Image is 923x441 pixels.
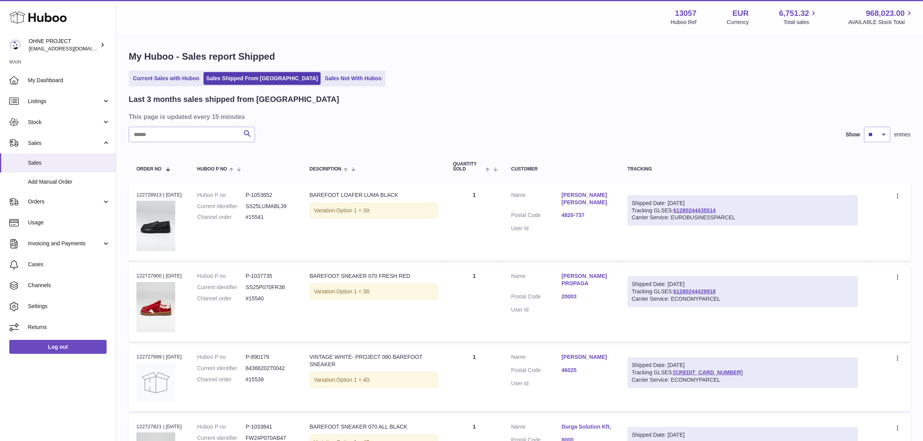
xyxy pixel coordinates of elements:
[28,240,102,247] span: Invoicing and Payments
[310,423,438,431] div: BAREFOOT SNEAKER 070 ALL BLACK
[310,191,438,199] div: BAREFOOT LOAFER LUMA BLACK
[197,272,246,280] dt: Huboo P no
[511,225,562,232] dt: User Id
[136,282,175,332] img: 130571742678488.jpg
[632,295,854,303] div: Carrier Service: ECONOMYPARCEL
[28,324,110,331] span: Returns
[197,167,227,172] span: Huboo P no
[246,295,294,302] dd: #15540
[673,207,716,214] a: 61280244435514
[848,8,914,26] a: 968,023.00 AVAILABLE Stock Total
[866,8,905,19] span: 968,023.00
[310,203,438,219] div: Variation:
[246,365,294,372] dd: 8436620270042
[632,281,854,288] div: Shipped Date: [DATE]
[28,219,110,226] span: Usage
[246,423,294,431] dd: P-1033841
[783,19,818,26] span: Total sales
[197,214,246,221] dt: Channel order
[632,214,854,221] div: Carrier Service: EUROBUSINESSPARCEL
[445,346,504,411] td: 1
[632,376,854,384] div: Carrier Service: ECONOMYPARCEL
[246,376,294,383] dd: #15539
[29,45,114,52] span: [EMAIL_ADDRESS][DOMAIN_NAME]
[511,380,562,387] dt: User Id
[310,167,342,172] span: Description
[511,212,562,221] dt: Postal Code
[9,340,107,354] a: Log out
[732,8,749,19] strong: EUR
[197,203,246,210] dt: Current identifier
[511,306,562,314] dt: User Id
[246,203,294,210] dd: SS25LUMABL39
[136,201,175,251] img: LUMA_BLACK_SMALL_4afcdadb-724a-45bb-a5a5-895f272ecdfb.jpg
[197,284,246,291] dt: Current identifier
[562,272,612,287] a: [PERSON_NAME] PROPAGA
[673,369,743,376] a: [CREDIT_CARD_NUMBER]
[197,353,246,361] dt: Huboo P no
[29,38,98,52] div: OHNE PROJECT
[511,293,562,302] dt: Postal Code
[136,191,182,198] div: 122728913 | [DATE]
[511,353,562,363] dt: Name
[894,131,911,138] span: entries
[129,50,911,63] h1: My Huboo - Sales report Shipped
[779,8,809,19] span: 6,751.32
[310,353,438,368] div: VINTAGE WHITE- PROJECT 080 BAREFOOT SNEAKER
[28,303,110,310] span: Settings
[628,167,858,172] div: Tracking
[130,72,202,85] a: Current Sales with Huboo
[848,19,914,26] span: AVAILABLE Stock Total
[310,272,438,280] div: BAREFOOT SNEAKER 070 FRESH RED
[336,207,371,214] span: Option 1 = 39;
[336,377,371,383] span: Option 1 = 40;
[445,265,504,342] td: 1
[310,372,438,388] div: Variation:
[562,353,612,361] a: [PERSON_NAME]
[511,191,562,208] dt: Name
[562,423,612,431] a: Durga Solution Kft,
[673,288,716,295] a: 61280244429918
[628,195,858,226] div: Tracking GLSES:
[28,77,110,84] span: My Dashboard
[846,131,860,138] label: Show
[632,200,854,207] div: Shipped Date: [DATE]
[246,272,294,280] dd: P-1037735
[511,423,562,432] dt: Name
[511,367,562,376] dt: Postal Code
[136,363,175,402] img: no-photo.jpg
[129,112,909,121] h3: This page is updated every 15 minutes
[628,276,858,307] div: Tracking GLSES:
[727,19,749,26] div: Currency
[246,353,294,361] dd: P-890179
[197,191,246,199] dt: Huboo P no
[310,284,438,300] div: Variation:
[28,140,102,147] span: Sales
[675,8,697,19] strong: 13057
[322,72,384,85] a: Sales Not With Huboo
[197,423,246,431] dt: Huboo P no
[511,272,562,289] dt: Name
[632,431,854,439] div: Shipped Date: [DATE]
[197,295,246,302] dt: Channel order
[628,357,858,388] div: Tracking GLSES:
[246,191,294,199] dd: P-1053652
[246,214,294,221] dd: #15541
[28,261,110,268] span: Cases
[28,282,110,289] span: Channels
[562,293,612,300] a: 20003
[136,272,182,279] div: 122727900 | [DATE]
[28,198,102,205] span: Orders
[28,178,110,186] span: Add Manual Order
[562,212,612,219] a: 4820-737
[136,423,182,430] div: 122727821 | [DATE]
[129,94,339,105] h2: Last 3 months sales shipped from [GEOGRAPHIC_DATA]
[445,184,504,261] td: 1
[336,288,371,295] span: Option 1 = 38;
[779,8,818,26] a: 6,751.32 Total sales
[511,167,612,172] div: Customer
[632,362,854,369] div: Shipped Date: [DATE]
[562,191,612,206] a: [PERSON_NAME] [PERSON_NAME]
[562,367,612,374] a: 46025
[28,98,102,105] span: Listings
